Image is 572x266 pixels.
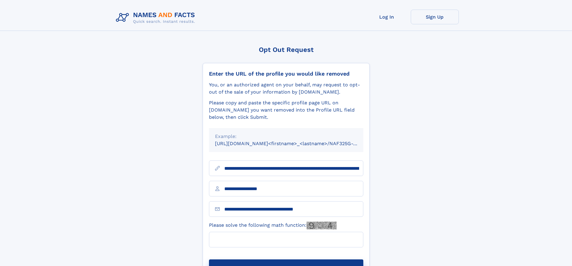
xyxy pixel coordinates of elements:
[209,222,337,229] label: Please solve the following math function:
[209,81,363,96] div: You, or an authorized agent on your behalf, may request to opt-out of the sale of your informatio...
[203,46,370,53] div: Opt Out Request
[363,10,411,24] a: Log In
[215,133,357,140] div: Example:
[411,10,459,24] a: Sign Up
[113,10,200,26] img: Logo Names and Facts
[215,141,375,146] small: [URL][DOMAIN_NAME]<firstname>_<lastname>/NAF325G-xxxxxxxx
[209,99,363,121] div: Please copy and paste the specific profile page URL on [DOMAIN_NAME] you want removed into the Pr...
[209,70,363,77] div: Enter the URL of the profile you would like removed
